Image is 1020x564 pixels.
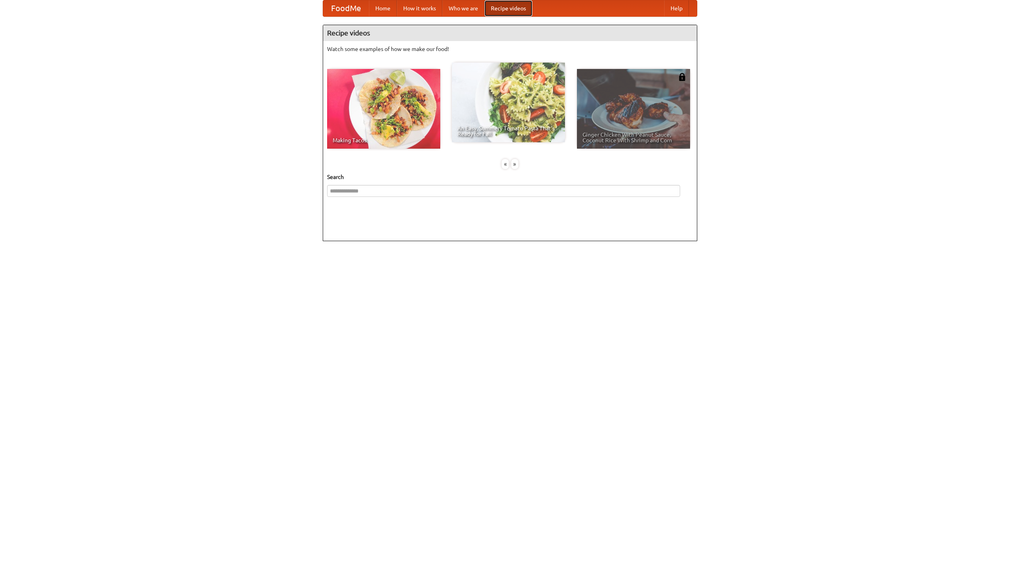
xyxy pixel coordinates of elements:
a: Recipe videos [484,0,532,16]
a: How it works [397,0,442,16]
a: Making Tacos [327,69,440,149]
h4: Recipe videos [323,25,697,41]
p: Watch some examples of how we make our food! [327,45,693,53]
h5: Search [327,173,693,181]
a: Home [369,0,397,16]
div: » [511,159,518,169]
span: An Easy, Summery Tomato Pasta That's Ready for Fall [457,126,559,137]
div: « [502,159,509,169]
img: 483408.png [678,73,686,81]
a: Who we are [442,0,484,16]
a: An Easy, Summery Tomato Pasta That's Ready for Fall [452,63,565,142]
a: Help [664,0,689,16]
span: Making Tacos [333,138,435,143]
a: FoodMe [323,0,369,16]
